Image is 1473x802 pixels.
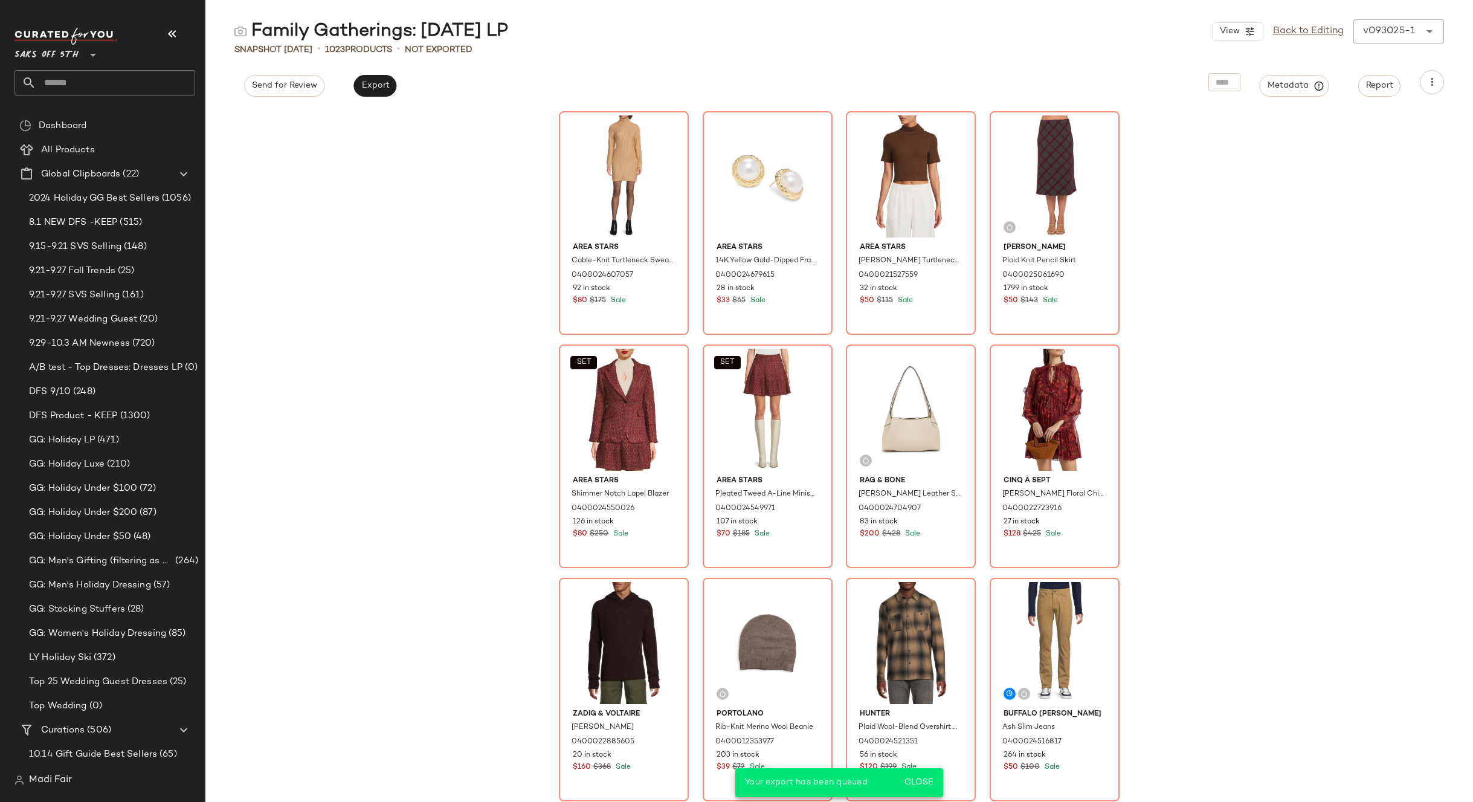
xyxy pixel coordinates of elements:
span: Area Stars [717,476,819,487]
div: Family Gatherings: [DATE] LP [234,19,508,44]
span: 9.15-9.21 SVS Selling [29,240,121,254]
span: 0400024549971 [715,503,775,514]
span: Sale [747,763,765,771]
div: Products [325,44,392,56]
span: Report [1365,81,1393,91]
span: Send for Review [251,81,317,91]
span: Area Stars [860,242,962,253]
img: cfy_white_logo.C9jOOHJF.svg [15,28,117,45]
span: (25) [115,264,135,278]
span: Saks OFF 5TH [15,41,79,63]
img: svg%3e [1020,690,1028,697]
span: $100 [1020,762,1040,773]
img: 0400022723916_RHUBARBMULTI [994,349,1115,471]
span: 107 in stock [717,517,758,528]
span: Sale [752,530,770,538]
span: (248) [71,385,95,399]
span: $80 [573,529,587,540]
span: 56 in stock [860,750,897,761]
span: (264) [173,554,198,568]
span: 9.21-9.27 Wedding Guest [29,312,137,326]
button: Export [353,75,396,97]
span: Portolano [717,709,819,720]
span: (85) [166,627,186,641]
span: 0400024550026 [572,503,634,514]
span: Curations [41,723,85,737]
span: Area Stars [573,476,675,487]
span: (48) [131,530,151,544]
span: [PERSON_NAME] [572,722,634,733]
span: (1300) [118,409,150,423]
span: 14K Yellow Gold-Dipped Framed Pearl Stud Earrings [715,256,817,267]
span: Sale [903,530,920,538]
span: 27 in stock [1004,517,1040,528]
span: (57) [151,578,170,592]
span: [PERSON_NAME] Leather Shoulder Bag [859,489,961,500]
span: (506) [85,723,111,737]
span: 32 in stock [860,283,897,294]
span: $160 [573,762,591,773]
span: Sale [899,763,917,771]
img: 0400024516817_DARKBEIGE [994,582,1115,704]
span: rag & bone [860,476,962,487]
span: SET [720,358,735,367]
span: (87) [137,506,156,520]
span: $428 [882,529,900,540]
span: (210) [105,458,130,471]
img: 0400022885605_SCARLETRED [563,582,685,704]
img: 0400024704907_GREIGE [850,349,972,471]
span: 9.29-10.3 AM Newness [29,337,130,351]
span: $425 [1023,529,1041,540]
span: 10.14 Gift Guide Best Sellers [29,748,157,762]
span: $50 [1004,762,1018,773]
span: 8.1 NEW DFS -KEEP [29,216,117,230]
span: (22) [120,167,139,181]
span: (720) [130,337,155,351]
img: svg%3e [862,457,869,464]
span: $39 [717,762,730,773]
span: [PERSON_NAME] Turtleneck Crop Top [859,256,961,267]
span: (20) [137,312,158,326]
span: GG: Women's Holiday Dressing [29,627,166,641]
span: (0) [87,699,102,713]
span: GG: Men's Gifting (filtering as women's) [29,554,173,568]
img: svg%3e [234,25,247,37]
span: 0400012353977 [715,737,774,748]
span: 0400024704907 [859,503,921,514]
img: svg%3e [15,775,24,785]
span: $50 [860,296,874,306]
img: 0400025061690_BURGUNDYCHARCOAL [994,115,1115,238]
img: 0400024550026_BURGUNDY [563,349,685,471]
span: $50 [1004,296,1018,306]
img: 0400024607057_TAN [563,115,685,238]
span: (1056) [160,192,191,205]
span: $175 [590,296,606,306]
span: [PERSON_NAME] [1004,242,1106,253]
span: (65) [157,748,177,762]
span: Metadata [1267,80,1322,91]
span: Export [361,81,389,91]
span: DFS 9/10 [29,385,71,399]
a: Back to Editing [1273,24,1344,39]
span: [PERSON_NAME] Floral Chiffon Minidress [1002,489,1104,500]
span: $143 [1020,296,1038,306]
span: (25) [167,675,187,689]
span: Sale [613,763,631,771]
span: Top Wedding [29,699,87,713]
span: Plaid Wool-Blend Overshirt Jacket [859,722,961,733]
span: Pleated Tweed A-Line Miniskirt [715,489,817,500]
span: 9.21-9.27 SVS Selling [29,288,120,302]
span: GG: Holiday Luxe [29,458,105,471]
span: View [1219,27,1239,36]
span: 264 in stock [1004,750,1046,761]
span: $115 [877,296,893,306]
span: (0) [182,361,198,375]
button: Metadata [1260,75,1329,97]
img: 0400024521351 [850,582,972,704]
span: A/B test - Top Dresses: Dresses LP [29,361,182,375]
button: Send for Review [244,75,324,97]
span: • [317,42,320,57]
span: Dashboard [39,119,86,133]
span: Area Stars [717,242,819,253]
span: (372) [91,651,115,665]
